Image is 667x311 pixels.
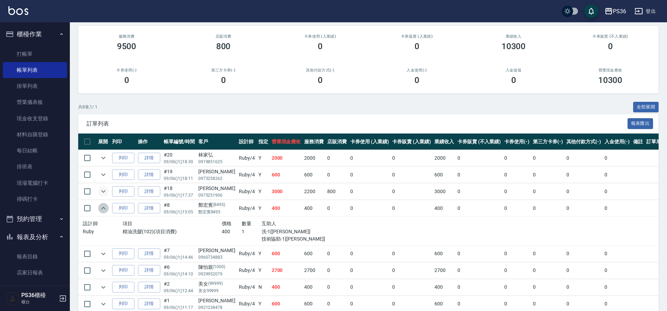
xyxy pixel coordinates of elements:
a: 詳情 [138,248,160,259]
th: 其他付款方式(-) [565,134,603,150]
h3: 0 [415,41,419,51]
td: Ruby /4 [237,167,257,183]
p: 09/06 (六) 18:11 [164,175,195,182]
p: 洗-1[[PERSON_NAME]] [262,228,321,235]
td: 0 [503,262,531,279]
a: 掃碼打卡 [3,191,67,207]
button: expand row [98,265,109,276]
a: 店家日報表 [3,265,67,281]
p: 0919851625 [198,159,235,165]
td: 0 [565,279,603,295]
h3: 服務消費 [87,34,167,39]
h2: 入金儲值 [474,68,554,73]
h2: 入金使用(-) [377,68,457,73]
p: 0929952079 [198,271,235,277]
p: Ruby [83,228,123,235]
h3: 0 [221,75,226,85]
td: 0 [390,150,433,166]
a: 排班表 [3,159,67,175]
p: 09/06 (六) 17:37 [164,192,195,198]
h2: 店販消費 [183,34,263,39]
td: Ruby /4 [237,245,257,262]
td: Ruby /4 [237,262,257,279]
h3: 0 [415,75,419,85]
p: (1000) [213,264,226,271]
button: expand row [98,186,109,197]
a: 詳情 [138,265,160,276]
td: 800 [325,183,349,200]
th: 展開 [96,134,110,150]
td: 0 [503,279,531,295]
td: 3000 [270,183,303,200]
span: 數量 [242,221,252,226]
p: (8495) [213,202,226,209]
button: 全部展開 [633,102,659,113]
th: 客戶 [197,134,237,150]
a: 材料自購登錄 [3,127,67,143]
td: Y [257,183,270,200]
h3: 10300 [501,41,526,51]
p: 0921238478 [198,304,235,311]
h3: 0 [511,75,516,85]
td: 0 [349,183,391,200]
div: 美女 [198,280,235,288]
div: [PERSON_NAME] [198,247,235,254]
h3: 800 [216,41,231,51]
p: 鄭宏賓8495 [198,209,235,215]
th: 入金使用(-) [603,134,631,150]
td: #20 [162,150,197,166]
td: 400 [270,279,303,295]
td: 0 [531,183,565,200]
a: 詳情 [138,186,160,197]
td: 0 [390,262,433,279]
td: Ruby /4 [237,183,257,200]
td: 0 [456,150,503,166]
th: 營業現金應收 [270,134,303,150]
td: 0 [565,200,603,217]
td: Y [257,245,270,262]
td: 0 [325,245,349,262]
h2: 第三方卡券(-) [183,68,263,73]
th: 設計師 [237,134,257,150]
td: 0 [325,200,349,217]
td: #8 [162,200,197,217]
img: Logo [8,6,28,15]
h2: 卡券販賣 (入業績) [377,34,457,39]
td: 600 [270,245,303,262]
h3: 10300 [598,75,623,85]
td: 0 [603,167,631,183]
td: 0 [349,262,391,279]
th: 指定 [257,134,270,150]
td: 0 [390,200,433,217]
button: 預約管理 [3,210,67,228]
p: 09/06 (六) 18:30 [164,159,195,165]
td: 0 [390,183,433,200]
td: 0 [456,245,503,262]
h2: 營業現金應收 [570,68,650,73]
a: 營業儀表板 [3,94,67,110]
h2: 其他付款方式(-) [280,68,360,73]
span: 訂單列表 [87,120,628,127]
div: 鄭宏賓 [198,202,235,209]
td: 0 [565,262,603,279]
button: 報表及分析 [3,228,67,246]
h3: 0 [608,41,613,51]
p: 精油洗髮(102)(項目消費) [123,228,222,235]
h3: 0 [318,75,323,85]
span: 互助人 [262,221,277,226]
button: expand row [98,249,109,259]
td: 0 [456,279,503,295]
td: 0 [390,167,433,183]
th: 第三方卡券(-) [531,134,565,150]
h3: 0 [124,75,129,85]
td: Y [257,150,270,166]
a: 詳情 [138,282,160,293]
h3: 0 [318,41,323,51]
button: 列印 [112,186,134,197]
td: 0 [531,245,565,262]
div: 陳怡親 [198,264,235,271]
span: 設計師 [83,221,98,226]
td: 0 [390,279,433,295]
th: 服務消費 [302,134,325,150]
button: 列印 [112,153,134,164]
